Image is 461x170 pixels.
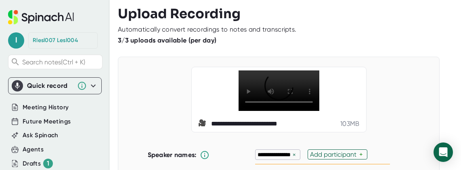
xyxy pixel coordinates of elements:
b: Speaker names: [148,151,197,159]
div: Add participant [310,151,359,158]
button: Meeting History [23,103,69,112]
div: Drafts [23,159,53,168]
div: Quick record [12,78,98,94]
span: l [8,32,24,49]
div: Open Intercom Messenger [434,142,453,162]
div: Automatically convert recordings to notes and transcripts. [118,25,296,34]
button: Agents [23,145,44,154]
h3: Upload Recording [118,6,453,21]
div: Rlesl007 Lesl004 [33,37,78,44]
b: 3/3 uploads available (per day) [118,36,216,44]
div: 103 MB [340,120,360,128]
span: Search notes (Ctrl + K) [22,58,100,66]
button: Ask Spinach [23,131,59,140]
span: video [198,119,208,129]
button: Future Meetings [23,117,71,126]
div: + [359,151,365,158]
div: 1 [43,159,53,168]
button: Drafts 1 [23,159,53,168]
div: Quick record [27,82,73,90]
div: × [291,151,298,159]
